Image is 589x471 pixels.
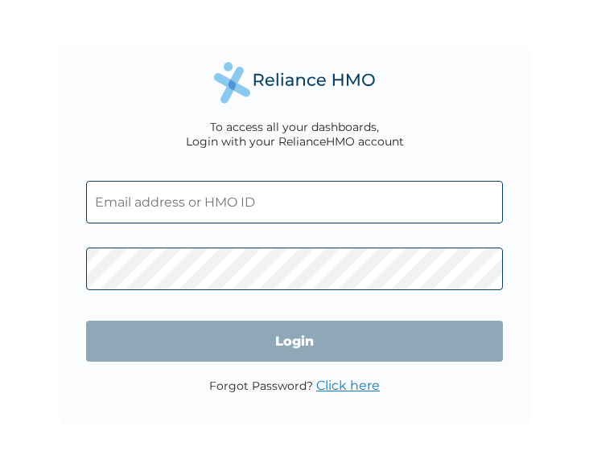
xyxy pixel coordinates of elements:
input: Login [86,321,503,362]
a: Click here [316,378,380,393]
img: Reliance Health's Logo [214,62,375,103]
input: Email address or HMO ID [86,181,503,223]
div: To access all your dashboards, Login with your RelianceHMO account [186,120,404,149]
p: Forgot Password? [209,378,380,393]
